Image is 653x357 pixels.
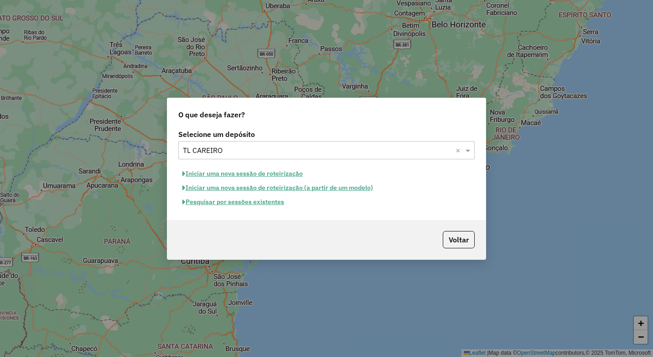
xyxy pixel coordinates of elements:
button: Iniciar uma nova sessão de roteirização [178,167,307,181]
button: Iniciar uma nova sessão de roteirização (a partir de um modelo) [178,181,377,195]
button: Voltar [443,231,475,248]
button: Pesquisar por sessões existentes [178,195,288,209]
span: Clear all [456,145,463,156]
label: Selecione um depósito [178,129,475,140]
span: O que deseja fazer? [178,109,245,120]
